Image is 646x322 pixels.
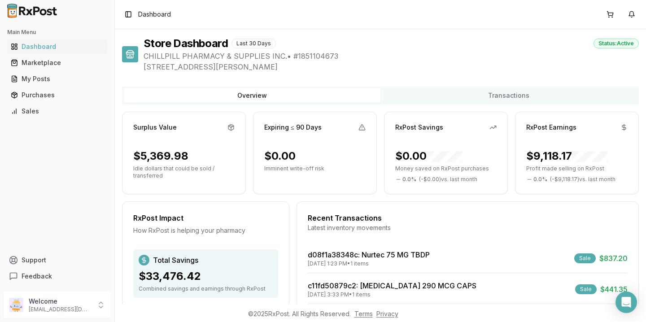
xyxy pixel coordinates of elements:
[526,123,576,132] div: RxPost Earnings
[354,310,373,318] a: Terms
[133,213,278,223] div: RxPost Impact
[29,297,91,306] p: Welcome
[4,252,111,268] button: Support
[7,55,107,71] a: Marketplace
[308,250,430,259] a: d08f1a38348c: Nurtec 75 MG TBDP
[308,291,476,298] div: [DATE] 3:33 PM • 1 items
[7,103,107,119] a: Sales
[4,56,111,70] button: Marketplace
[575,284,597,294] div: Sale
[264,123,322,132] div: Expiring ≤ 90 Days
[526,149,608,163] div: $9,118.17
[594,39,639,48] div: Status: Active
[139,269,273,283] div: $33,476.42
[133,149,188,163] div: $5,369.98
[264,149,296,163] div: $0.00
[550,176,615,183] span: ( - $9,118.17 ) vs. last month
[144,61,639,72] span: [STREET_ADDRESS][PERSON_NAME]
[133,123,177,132] div: Surplus Value
[395,165,497,172] p: Money saved on RxPost purchases
[7,71,107,87] a: My Posts
[308,281,476,290] a: c11fd50879c2: [MEDICAL_DATA] 290 MCG CAPS
[526,165,628,172] p: Profit made selling on RxPost
[9,298,23,312] img: User avatar
[308,260,430,267] div: [DATE] 1:23 PM • 1 items
[419,176,477,183] span: ( - $0.00 ) vs. last month
[574,253,596,263] div: Sale
[4,88,111,102] button: Purchases
[11,58,104,67] div: Marketplace
[4,104,111,118] button: Sales
[138,10,171,19] span: Dashboard
[615,292,637,313] div: Open Intercom Messenger
[139,285,273,292] div: Combined savings and earnings through RxPost
[599,253,628,264] span: $837.20
[264,165,366,172] p: Imminent write-off risk
[11,42,104,51] div: Dashboard
[395,123,443,132] div: RxPost Savings
[11,91,104,100] div: Purchases
[29,306,91,313] p: [EMAIL_ADDRESS][DOMAIN_NAME]
[124,88,380,103] button: Overview
[133,226,278,235] div: How RxPost is helping your pharmacy
[144,36,228,51] h1: Store Dashboard
[7,87,107,103] a: Purchases
[4,72,111,86] button: My Posts
[308,213,628,223] div: Recent Transactions
[133,165,235,179] p: Idle dollars that could be sold / transferred
[308,223,628,232] div: Latest inventory movements
[7,39,107,55] a: Dashboard
[4,4,61,18] img: RxPost Logo
[7,29,107,36] h2: Main Menu
[600,284,628,295] span: $441.35
[380,88,637,103] button: Transactions
[402,176,416,183] span: 0.0 %
[144,51,639,61] span: CHILLPILL PHARMACY & SUPPLIES INC. • # 1851104673
[11,74,104,83] div: My Posts
[4,39,111,54] button: Dashboard
[22,272,52,281] span: Feedback
[395,149,463,163] div: $0.00
[11,107,104,116] div: Sales
[138,10,171,19] nav: breadcrumb
[533,176,547,183] span: 0.0 %
[376,310,398,318] a: Privacy
[231,39,276,48] div: Last 30 Days
[153,255,198,265] span: Total Savings
[4,268,111,284] button: Feedback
